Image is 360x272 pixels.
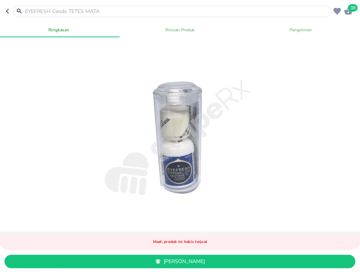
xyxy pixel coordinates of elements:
span: [PERSON_NAME] [10,257,350,266]
button: 38 [343,6,354,17]
button: [PERSON_NAME] [4,255,356,269]
span: Ringkasan [3,26,115,34]
span: 38 [348,4,358,12]
span: Rincian Produk [124,26,236,34]
p: Maaf, produk ini habis terjual [153,235,207,249]
span: Pengiriman [245,26,357,34]
input: EYEFRESH Cendo TETES MATA [24,7,330,15]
